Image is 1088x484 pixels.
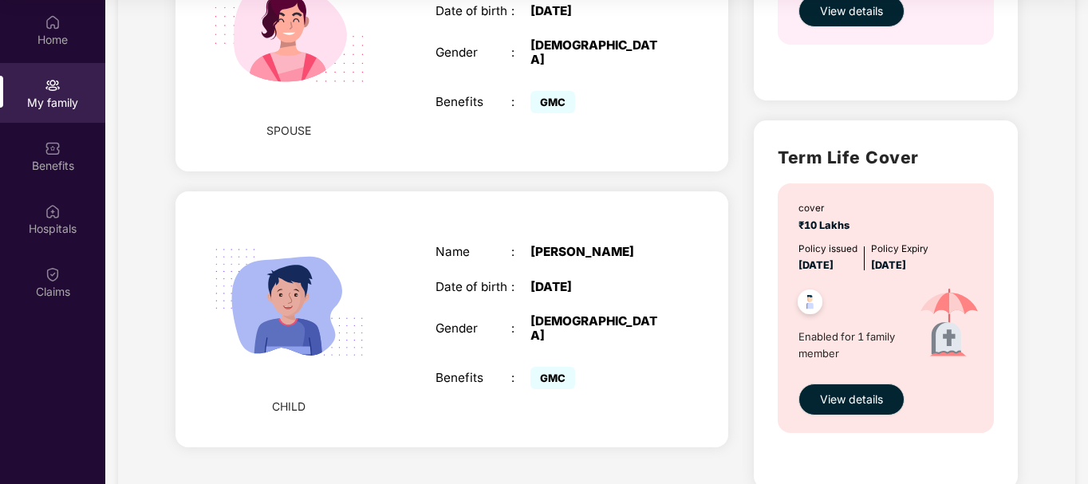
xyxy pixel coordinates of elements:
div: Name [436,245,512,259]
img: svg+xml;base64,PHN2ZyB4bWxucz0iaHR0cDovL3d3dy53My5vcmcvMjAwMC9zdmciIHdpZHRoPSIyMjQiIGhlaWdodD0iMT... [194,207,384,398]
img: svg+xml;base64,PHN2ZyBpZD0iSG9tZSIgeG1sbnM9Imh0dHA6Ly93d3cudzMub3JnLzIwMDAvc3ZnIiB3aWR0aD0iMjAiIG... [45,14,61,30]
span: View details [820,391,883,408]
div: : [511,321,530,336]
div: Date of birth [436,4,512,18]
div: [DEMOGRAPHIC_DATA] [530,314,664,343]
span: ₹10 Lakhs [798,219,854,231]
div: [DATE] [530,280,664,294]
div: : [511,95,530,109]
span: [DATE] [798,259,834,271]
div: Policy issued [798,242,857,257]
span: CHILD [272,398,306,415]
img: svg+xml;base64,PHN2ZyBpZD0iSG9zcGl0YWxzIiB4bWxucz0iaHR0cDovL3d3dy53My5vcmcvMjAwMC9zdmciIHdpZHRoPS... [45,203,61,219]
div: : [511,4,530,18]
img: svg+xml;base64,PHN2ZyBpZD0iQmVuZWZpdHMiIHhtbG5zPSJodHRwOi8vd3d3LnczLm9yZy8yMDAwL3N2ZyIgd2lkdGg9Ij... [45,140,61,156]
span: SPOUSE [266,122,311,140]
button: View details [798,384,905,415]
div: : [511,245,530,259]
span: [DATE] [871,259,906,271]
div: [DEMOGRAPHIC_DATA] [530,38,664,67]
div: Gender [436,45,512,60]
div: Benefits [436,95,512,109]
div: [DATE] [530,4,664,18]
span: GMC [530,367,575,389]
h2: Term Life Cover [778,144,994,171]
span: GMC [530,91,575,113]
div: cover [798,201,854,216]
img: svg+xml;base64,PHN2ZyB3aWR0aD0iMjAiIGhlaWdodD0iMjAiIHZpZXdCb3g9IjAgMCAyMCAyMCIgZmlsbD0ibm9uZSIgeG... [45,77,61,93]
img: icon [902,273,995,375]
div: Gender [436,321,512,336]
div: : [511,45,530,60]
div: : [511,280,530,294]
div: Date of birth [436,280,512,294]
div: Benefits [436,371,512,385]
span: Enabled for 1 family member [798,329,902,361]
div: [PERSON_NAME] [530,245,664,259]
img: svg+xml;base64,PHN2ZyBpZD0iQ2xhaW0iIHhtbG5zPSJodHRwOi8vd3d3LnczLm9yZy8yMDAwL3N2ZyIgd2lkdGg9IjIwIi... [45,266,61,282]
img: svg+xml;base64,PHN2ZyB4bWxucz0iaHR0cDovL3d3dy53My5vcmcvMjAwMC9zdmciIHdpZHRoPSI0OC45NDMiIGhlaWdodD... [790,285,830,324]
div: Policy Expiry [871,242,928,257]
span: View details [820,2,883,20]
div: : [511,371,530,385]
